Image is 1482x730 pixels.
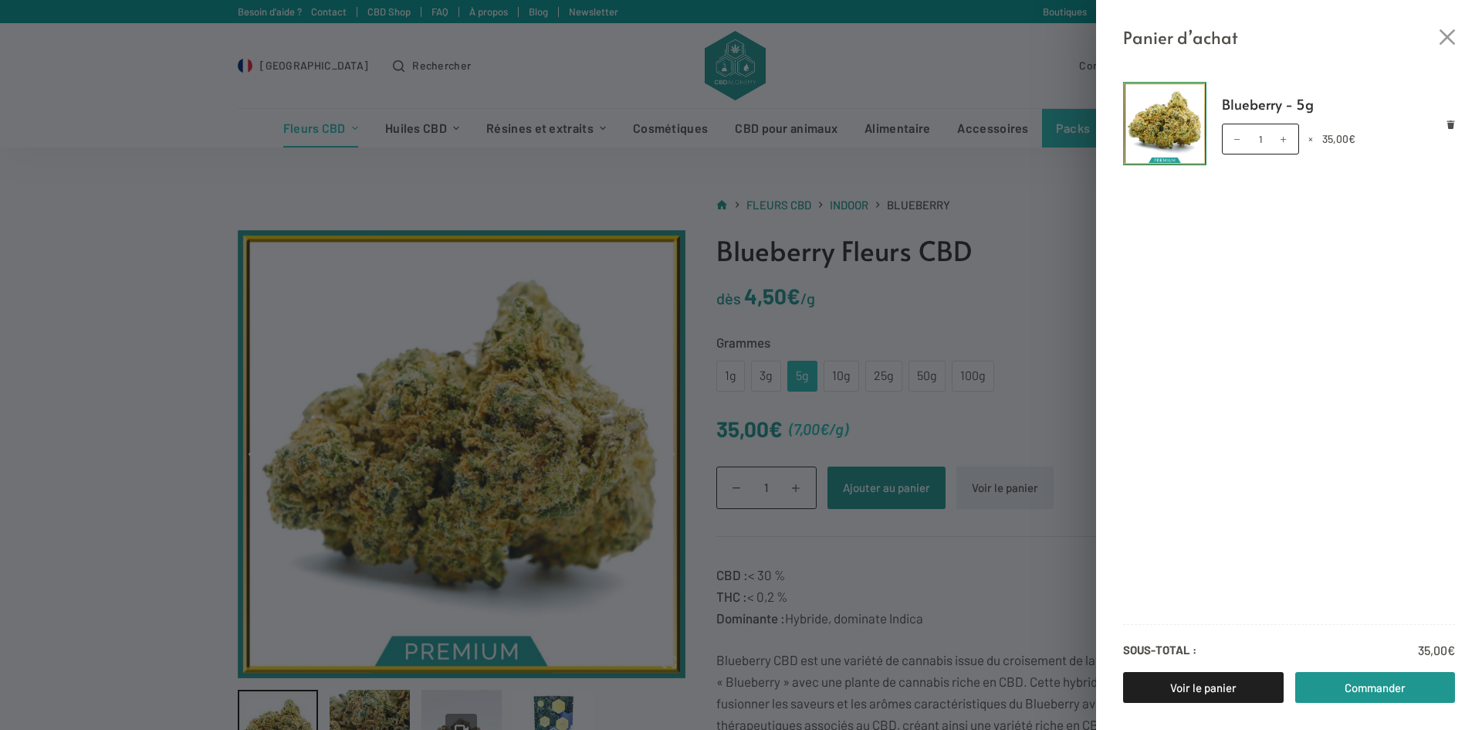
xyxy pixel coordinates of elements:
a: Retirer Blueberry - 5g du panier [1446,120,1455,128]
bdi: 35,00 [1418,643,1455,657]
bdi: 35,00 [1322,132,1355,145]
span: × [1308,132,1313,145]
a: Voir le panier [1123,672,1284,703]
span: Panier d’achat [1123,23,1238,51]
input: Quantité de produits [1222,124,1299,154]
strong: Sous-total : [1123,640,1196,660]
span: € [1348,132,1355,145]
a: Commander [1295,672,1456,703]
a: Blueberry - 5g [1222,93,1456,116]
button: Fermer le tiroir du panier [1440,29,1455,45]
span: € [1447,643,1455,657]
